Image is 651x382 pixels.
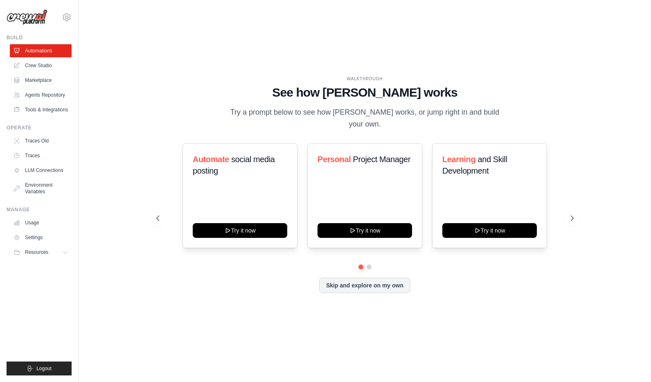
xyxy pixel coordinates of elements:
a: Traces [10,149,72,162]
a: Settings [10,231,72,244]
button: Logout [7,362,72,375]
img: Logo [7,9,47,25]
div: Operate [7,124,72,131]
a: Agents Repository [10,88,72,102]
a: LLM Connections [10,164,72,177]
a: Crew Studio [10,59,72,72]
button: Try it now [442,223,537,238]
span: social media posting [193,155,275,175]
span: Project Manager [353,155,410,164]
h1: See how [PERSON_NAME] works [156,85,574,100]
a: Usage [10,216,72,229]
button: Resources [10,246,72,259]
a: Automations [10,44,72,57]
div: Manage [7,206,72,213]
span: Resources [25,249,48,255]
button: Try it now [318,223,412,238]
a: Environment Variables [10,179,72,198]
a: Tools & Integrations [10,103,72,116]
span: Learning [442,155,475,164]
div: WALKTHROUGH [156,76,574,82]
button: Skip and explore on my own [319,278,410,293]
button: Try it now [193,223,287,238]
a: Marketplace [10,74,72,87]
span: Logout [36,365,52,372]
div: Build [7,34,72,41]
span: Personal [318,155,351,164]
a: Traces Old [10,134,72,147]
p: Try a prompt below to see how [PERSON_NAME] works, or jump right in and build your own. [228,106,502,131]
span: Automate [193,155,229,164]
